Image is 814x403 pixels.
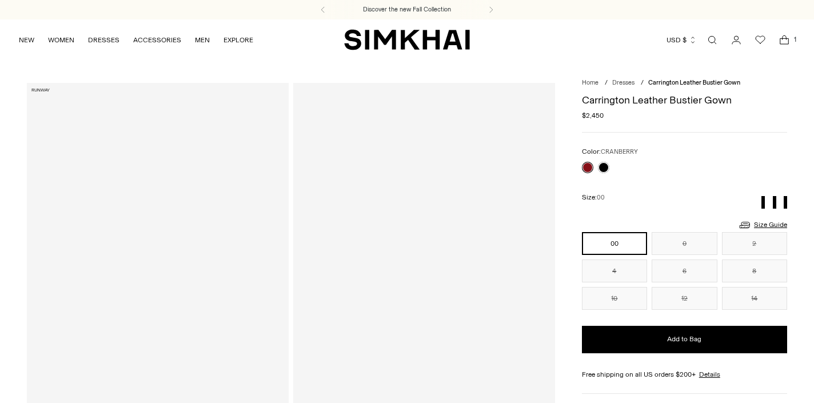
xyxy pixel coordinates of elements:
a: MEN [195,27,210,53]
button: 00 [582,232,647,255]
span: $2,450 [582,110,604,121]
label: Size: [582,192,605,203]
a: SIMKHAI [344,29,470,51]
button: 6 [652,260,717,282]
button: 12 [652,287,717,310]
button: 8 [722,260,787,282]
span: 00 [597,194,605,201]
span: 1 [790,34,800,45]
a: DRESSES [88,27,119,53]
a: Discover the new Fall Collection [363,5,451,14]
button: 14 [722,287,787,310]
button: USD $ [667,27,697,53]
h1: Carrington Leather Bustier Gown [582,95,787,105]
button: 2 [722,232,787,255]
div: / [641,78,644,88]
a: Go to the account page [725,29,748,51]
a: Details [699,369,720,380]
a: Open search modal [701,29,724,51]
a: Dresses [612,79,635,86]
a: Home [582,79,598,86]
button: 10 [582,287,647,310]
div: Free shipping on all US orders $200+ [582,369,787,380]
nav: breadcrumbs [582,78,787,88]
button: Add to Bag [582,326,787,353]
a: EXPLORE [224,27,253,53]
span: Add to Bag [667,334,701,344]
a: Size Guide [738,218,787,232]
a: WOMEN [48,27,74,53]
span: Carrington Leather Bustier Gown [648,79,740,86]
a: NEW [19,27,34,53]
span: CRANBERRY [601,148,638,155]
div: / [605,78,608,88]
a: Open cart modal [773,29,796,51]
label: Color: [582,146,638,157]
button: 0 [652,232,717,255]
a: ACCESSORIES [133,27,181,53]
a: Wishlist [749,29,772,51]
button: 4 [582,260,647,282]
